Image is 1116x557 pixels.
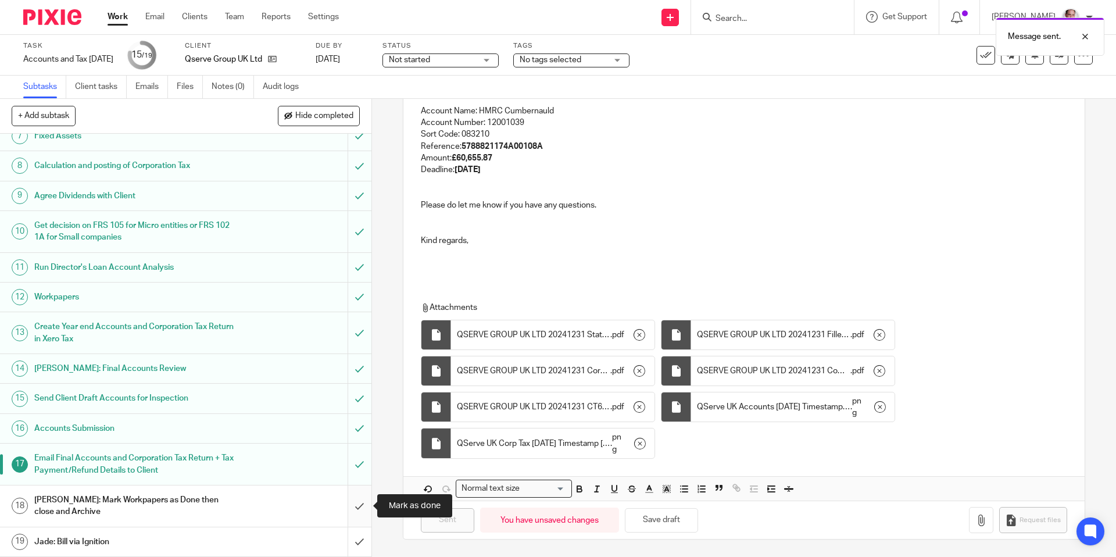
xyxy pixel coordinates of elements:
div: . [451,392,654,422]
span: No tags selected [520,56,581,64]
img: Pixie [23,9,81,25]
p: Account Number: 12001039 [421,117,1067,128]
a: Reports [262,11,291,23]
img: Munro%20Partners-3202.jpg [1061,8,1080,27]
h1: Email Final Accounts and Corporation Tax Return + Tax Payment/Refund Details to Client [34,449,235,479]
h1: Fixed Assets [34,127,235,145]
label: Task [23,41,113,51]
a: Team [225,11,244,23]
h1: Get decision on FRS 105 for Micro entities or FRS 102 1A for Small companies [34,217,235,247]
div: Accounts and Tax [DATE] [23,53,113,65]
small: /19 [142,52,152,59]
span: pdf [612,401,624,413]
a: Emails [135,76,168,98]
span: pdf [612,329,624,341]
a: Client tasks [75,76,127,98]
p: Kind regards, [421,235,1067,270]
div: 16 [12,420,28,437]
h1: Send Client Draft Accounts for Inspection [34,390,235,407]
span: QServe UK Accounts [DATE] Timestamp [DATE] [697,401,850,413]
h1: Workpapers [34,288,235,306]
span: Request files [1020,516,1061,525]
button: Hide completed [278,106,360,126]
div: . [451,356,654,385]
h1: [PERSON_NAME]: Mark Workpapers as Done then close and Archive [34,491,235,521]
div: 11 [12,259,28,276]
div: Accounts and Tax 31 Dec 2024 [23,53,113,65]
label: Tags [513,41,629,51]
div: 8 [12,158,28,174]
p: Account Name: HMRC Cumbernauld [421,105,1067,117]
a: Email [145,11,164,23]
div: 18 [12,498,28,514]
div: 19 [12,534,28,550]
span: Hide completed [295,112,353,121]
span: Not started [389,56,430,64]
span: png [852,395,865,419]
label: Client [185,41,301,51]
span: QSERVE GROUP UK LTD 20241231 Corporation Tax Return Signed+Filed [DATE] [457,365,610,377]
div: 15 [12,391,28,407]
span: QSERVE GROUP UK LTD 20241231 Computations Summary Signed+Filed [DATE] [697,365,850,377]
a: Subtasks [23,76,66,98]
span: QSERVE GROUP UK LTD 20241231 CT600 Signed+Filed [DATE] [457,401,610,413]
div: 10 [12,223,28,240]
div: 15 [131,48,152,62]
button: Save draft [625,508,698,533]
h1: Run Director's Loan Account Analysis [34,259,235,276]
span: pdf [612,365,624,377]
span: png [612,431,625,455]
div: . [451,320,654,349]
a: Files [177,76,203,98]
div: . [691,320,895,349]
button: + Add subtask [12,106,76,126]
label: Status [382,41,499,51]
a: Settings [308,11,339,23]
a: Work [108,11,128,23]
span: pdf [852,365,864,377]
div: 9 [12,188,28,204]
div: You have unsaved changes [480,508,619,533]
span: pdf [852,329,864,341]
span: QServe UK Corp Tax [DATE] Timestamp [DATE] [457,438,610,449]
div: . [691,356,895,385]
p: Message sent. [1008,31,1061,42]
label: Due by [316,41,368,51]
p: Deadline: [421,164,1067,176]
h1: Accounts Submission [34,420,235,437]
a: Audit logs [263,76,307,98]
div: Search for option [456,480,572,498]
a: Clients [182,11,208,23]
div: 7 [12,128,28,144]
span: [DATE] [316,55,340,63]
span: QSERVE GROUP UK LTD 20241231 Filleted Statutory Accounts Signed+Filed [DATE] [697,329,850,341]
strong: 5788821174A00108A [462,142,543,151]
button: Request files [999,507,1067,533]
div: 17 [12,456,28,473]
p: Please do let me know if you have any questions. [421,199,1067,211]
div: 13 [12,325,28,341]
div: 14 [12,360,28,377]
h1: Create Year end Accounts and Corporation Tax Return in Xero Tax [34,318,235,348]
span: Normal text size [459,483,522,495]
input: Search for option [523,483,565,495]
input: Sent [421,508,474,533]
p: Sort Code: 083210 [421,128,1067,140]
a: Notes (0) [212,76,254,98]
div: . [451,429,654,458]
p: Amount: [421,152,1067,164]
div: . [691,392,895,422]
div: 12 [12,289,28,305]
p: Qserve Group UK Ltd [185,53,262,65]
p: Attachments [421,302,1045,313]
h1: Agree Dividends with Client [34,187,235,205]
h1: Calculation and posting of Corporation Tax [34,157,235,174]
h1: [PERSON_NAME]: Final Accounts Review [34,360,235,377]
strong: [DATE] [455,166,481,174]
strong: £60,655.87 [452,154,492,162]
span: QSERVE GROUP UK LTD 20241231 Statutory Accounts Signed+Filed [DATE] [457,329,610,341]
p: Reference: [421,141,1067,152]
h1: Jade: Bill via Ignition [34,533,235,551]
